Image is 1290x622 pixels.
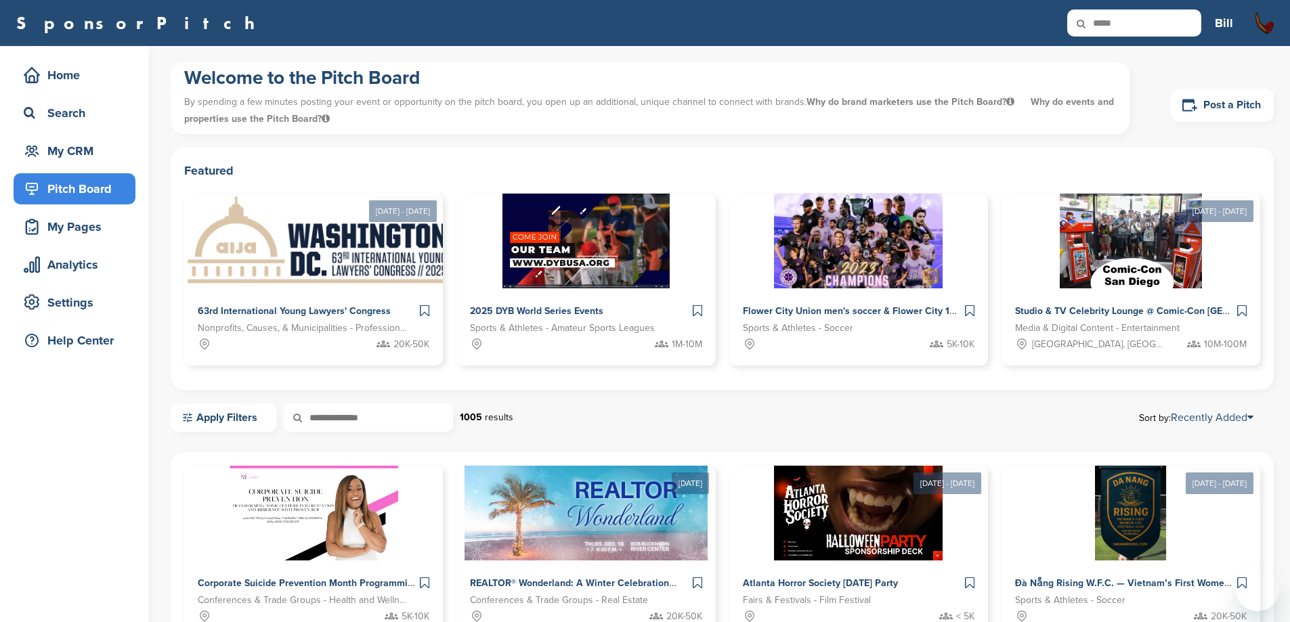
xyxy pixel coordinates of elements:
a: Recently Added [1171,411,1253,424]
div: My CRM [20,139,135,163]
img: Sponsorpitch & [1060,194,1202,288]
div: [DATE] - [DATE] [1186,472,1253,494]
span: 63rd International Young Lawyers' Congress [198,305,391,317]
span: [GEOGRAPHIC_DATA], [GEOGRAPHIC_DATA] [1032,337,1165,352]
a: [DATE] - [DATE] Sponsorpitch & 63rd International Young Lawyers' Congress Nonprofits, Causes, & M... [184,172,443,365]
span: Nonprofits, Causes, & Municipalities - Professional Development [198,321,409,336]
div: Help Center [20,328,135,353]
div: Settings [20,290,135,315]
a: Analytics [14,249,135,280]
span: Conferences & Trade Groups - Health and Wellness [198,593,409,608]
a: Post a Pitch [1171,89,1274,122]
strong: 1005 [460,412,482,423]
div: My Pages [20,215,135,239]
a: My CRM [14,135,135,166]
span: Sports & Athletes - Amateur Sports Leagues [470,321,655,336]
img: Sponsorpitch & [230,466,398,560]
span: Sports & Athletes - Soccer [743,321,853,336]
span: 5K-10K [947,337,974,352]
a: Sponsorpitch & 2025 DYB World Series Events Sports & Athletes - Amateur Sports Leagues 1M-10M [456,194,715,365]
h2: Featured [184,161,1260,180]
a: Search [14,97,135,129]
span: results [485,412,513,423]
a: Help Center [14,325,135,356]
div: Search [20,101,135,125]
a: Settings [14,287,135,318]
div: [DATE] - [DATE] [369,200,437,222]
h3: Bill [1215,14,1233,32]
div: Pitch Board [20,177,135,201]
a: My Pages [14,211,135,242]
span: 20K-50K [393,337,429,352]
span: Atlanta Horror Society [DATE] Party [743,577,898,589]
h1: Welcome to the Pitch Board [184,66,1117,90]
a: Sponsorpitch & Flower City Union men's soccer & Flower City 1872 women's soccer Sports & Athletes... [729,194,988,365]
a: [DATE] - [DATE] Sponsorpitch & Studio & TV Celebrity Lounge @ Comic-Con [GEOGRAPHIC_DATA]. Over 3... [1002,172,1260,365]
img: Sponsorpitch & [502,194,670,288]
span: Sort by: [1139,412,1253,423]
span: Fairs & Festivals - Film Festival [743,593,871,608]
span: 2025 DYB World Series Events [470,305,603,317]
a: Pitch Board [14,173,135,204]
span: REALTOR® Wonderland: A Winter Celebration [470,577,669,589]
span: Corporate Suicide Prevention Month Programming with [PERSON_NAME] [198,577,518,589]
span: Media & Digital Content - Entertainment [1015,321,1180,336]
span: Why do brand marketers use the Pitch Board? [807,96,1017,108]
span: 1M-10M [672,337,702,352]
a: Apply Filters [171,403,277,432]
p: By spending a few minutes posting your event or opportunity on the pitch board, you open up an ad... [184,90,1117,131]
div: [DATE] - [DATE] [913,472,981,494]
img: Sponsorpitch & [774,194,943,288]
div: [DATE] [672,472,709,494]
a: Home [14,60,135,91]
span: Sports & Athletes - Soccer [1015,593,1125,608]
div: Home [20,63,135,87]
img: Sponsorpitch & [1095,466,1166,560]
span: 10M-100M [1204,337,1247,352]
div: [DATE] - [DATE] [1186,200,1253,222]
iframe: Button to launch messaging window [1236,568,1279,611]
span: Flower City Union men's soccer & Flower City 1872 women's soccer [743,305,1038,317]
span: Conferences & Trade Groups - Real Estate [470,593,648,608]
img: Sponsorpitch & [465,466,707,560]
img: Sponsorpitch & [184,194,453,288]
a: SponsorPitch [16,14,263,32]
div: Analytics [20,252,135,277]
img: Sponsorpitch & [774,466,943,560]
a: Bill [1215,8,1233,38]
